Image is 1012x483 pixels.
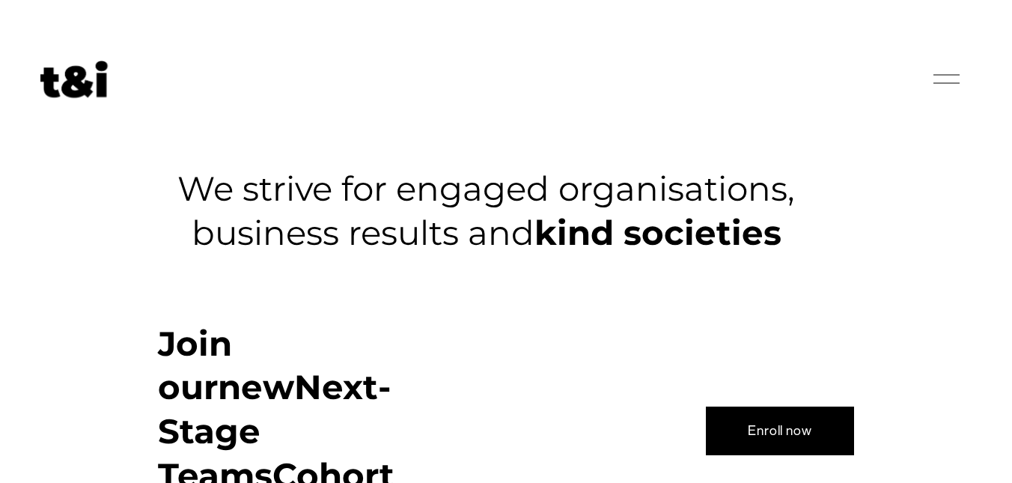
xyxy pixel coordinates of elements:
[218,366,294,407] strong: new
[158,167,815,255] h3: We strive for engaged organisations, business results and
[534,212,781,253] strong: kind societies
[706,407,854,455] a: Enroll now
[158,323,242,408] strong: Join our
[40,61,108,98] img: Future of Work Experts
